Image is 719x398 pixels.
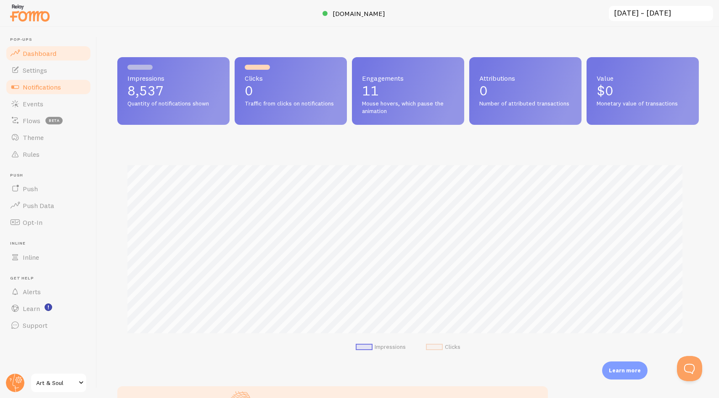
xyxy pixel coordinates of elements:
p: Learn more [609,366,641,374]
a: Theme [5,129,92,146]
li: Impressions [356,343,406,351]
a: Dashboard [5,45,92,62]
span: Clicks [245,75,337,82]
span: Rules [23,150,40,158]
a: Support [5,317,92,334]
p: 0 [245,84,337,98]
span: Push [23,185,38,193]
span: Pop-ups [10,37,92,42]
div: Learn more [602,361,648,380]
a: Opt-In [5,214,92,231]
span: Notifications [23,83,61,91]
span: Push [10,173,92,178]
span: Theme [23,133,44,142]
span: Quantity of notifications shown [127,100,219,108]
iframe: Help Scout Beacon - Open [677,356,702,381]
a: Events [5,95,92,112]
a: Art & Soul [30,373,87,393]
span: Art & Soul [36,378,76,388]
span: Inline [23,253,39,261]
a: Push [5,180,92,197]
span: Inline [10,241,92,246]
span: Number of attributed transactions [479,100,571,108]
span: Mouse hovers, which pause the animation [362,100,454,115]
span: Impressions [127,75,219,82]
span: Learn [23,304,40,313]
span: Opt-In [23,218,42,227]
a: Flows beta [5,112,92,129]
p: 0 [479,84,571,98]
a: Rules [5,146,92,163]
span: Engagements [362,75,454,82]
span: Value [597,75,689,82]
li: Clicks [426,343,460,351]
span: Push Data [23,201,54,210]
span: Dashboard [23,49,56,58]
span: Flows [23,116,40,125]
a: Settings [5,62,92,79]
span: Traffic from clicks on notifications [245,100,337,108]
span: Support [23,321,48,329]
img: fomo-relay-logo-orange.svg [9,2,51,24]
p: 8,537 [127,84,219,98]
a: Alerts [5,283,92,300]
a: Push Data [5,197,92,214]
span: $0 [597,82,613,99]
p: 11 [362,84,454,98]
span: Attributions [479,75,571,82]
a: Inline [5,249,92,266]
span: Monetary value of transactions [597,100,689,108]
a: Learn [5,300,92,317]
a: Notifications [5,79,92,95]
span: beta [45,117,63,124]
span: Events [23,100,43,108]
svg: <p>Watch New Feature Tutorials!</p> [45,303,52,311]
span: Alerts [23,287,41,296]
span: Settings [23,66,47,74]
span: Get Help [10,276,92,281]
